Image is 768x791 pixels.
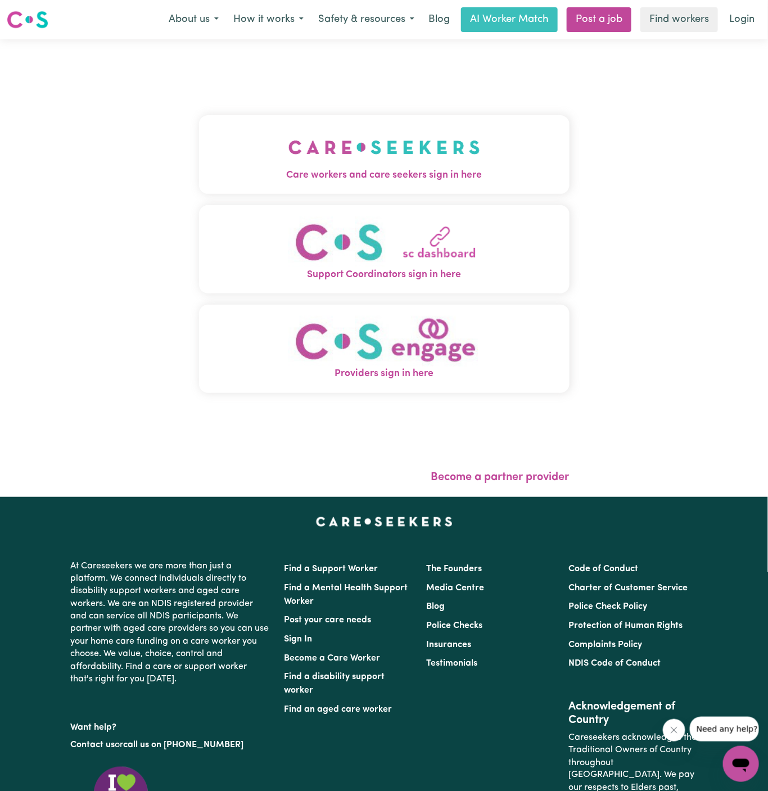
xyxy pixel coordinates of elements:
[569,564,639,573] a: Code of Conduct
[569,700,698,727] h2: Acknowledgement of Country
[70,740,115,749] a: Contact us
[426,640,471,649] a: Insurances
[284,564,378,573] a: Find a Support Worker
[199,115,570,194] button: Care workers and care seekers sign in here
[567,7,631,32] a: Post a job
[199,168,570,183] span: Care workers and care seekers sign in here
[199,367,570,381] span: Providers sign in here
[461,7,558,32] a: AI Worker Match
[426,659,477,668] a: Testimonials
[123,740,243,749] a: call us on [PHONE_NUMBER]
[426,621,482,630] a: Police Checks
[723,746,759,782] iframe: Button to launch messaging window
[226,8,311,31] button: How it works
[426,602,445,611] a: Blog
[70,734,270,756] p: or
[70,717,270,734] p: Want help?
[284,635,312,644] a: Sign In
[426,584,484,593] a: Media Centre
[311,8,422,31] button: Safety & resources
[199,268,570,282] span: Support Coordinators sign in here
[316,517,453,526] a: Careseekers home page
[569,602,648,611] a: Police Check Policy
[284,654,380,663] a: Become a Care Worker
[569,659,661,668] a: NDIS Code of Conduct
[284,672,385,695] a: Find a disability support worker
[422,7,457,32] a: Blog
[199,205,570,293] button: Support Coordinators sign in here
[284,584,408,606] a: Find a Mental Health Support Worker
[640,7,718,32] a: Find workers
[569,621,683,630] a: Protection of Human Rights
[426,564,482,573] a: The Founders
[161,8,226,31] button: About us
[431,472,570,483] a: Become a partner provider
[569,584,688,593] a: Charter of Customer Service
[7,10,48,30] img: Careseekers logo
[722,7,761,32] a: Login
[663,719,685,742] iframe: Close message
[70,555,270,690] p: At Careseekers we are more than just a platform. We connect individuals directly to disability su...
[199,305,570,393] button: Providers sign in here
[284,616,371,625] a: Post your care needs
[7,7,48,33] a: Careseekers logo
[284,705,392,714] a: Find an aged care worker
[690,717,759,742] iframe: Message from company
[569,640,643,649] a: Complaints Policy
